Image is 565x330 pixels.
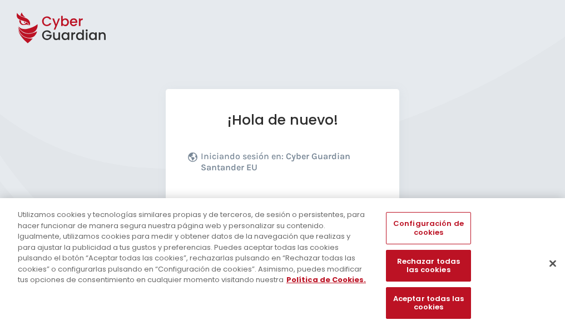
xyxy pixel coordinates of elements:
[18,209,369,285] div: Utilizamos cookies y tecnologías similares propias y de terceros, de sesión o persistentes, para ...
[541,251,565,275] button: Cerrar
[386,212,470,244] button: Configuración de cookies, Abre el cuadro de diálogo del centro de preferencias.
[201,151,350,173] b: Cyber Guardian Santander EU
[188,111,377,129] h1: ¡Hola de nuevo!
[286,274,366,285] a: Más información sobre su privacidad, se abre en una nueva pestaña
[201,151,374,179] p: Iniciando sesión en:
[386,287,470,319] button: Aceptar todas las cookies
[386,250,470,282] button: Rechazar todas las cookies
